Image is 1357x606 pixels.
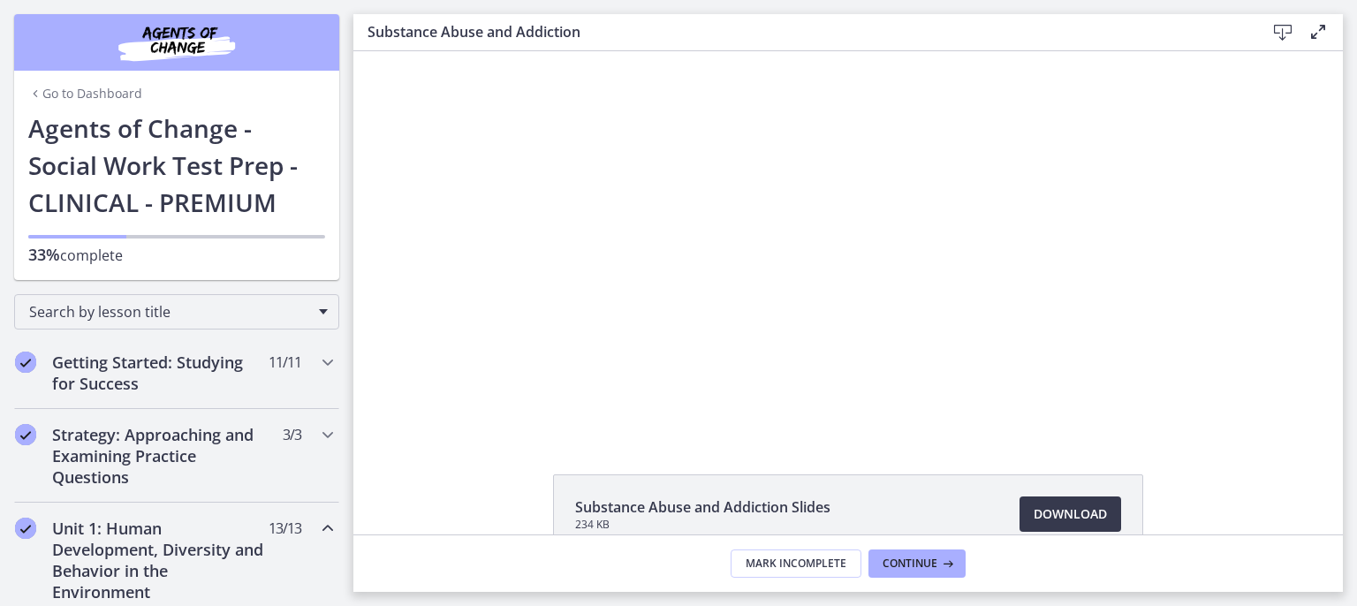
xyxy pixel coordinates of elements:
[731,549,861,578] button: Mark Incomplete
[28,244,325,266] p: complete
[52,352,268,394] h2: Getting Started: Studying for Success
[575,518,830,532] span: 234 KB
[353,51,1343,434] iframe: Video Lesson
[28,110,325,221] h1: Agents of Change - Social Work Test Prep - CLINICAL - PREMIUM
[52,424,268,488] h2: Strategy: Approaching and Examining Practice Questions
[28,244,60,265] span: 33%
[269,518,301,539] span: 13 / 13
[368,21,1237,42] h3: Substance Abuse and Addiction
[52,518,268,602] h2: Unit 1: Human Development, Diversity and Behavior in the Environment
[283,424,301,445] span: 3 / 3
[1034,504,1107,525] span: Download
[71,21,283,64] img: Agents of Change
[269,352,301,373] span: 11 / 11
[15,352,36,373] i: Completed
[883,557,937,571] span: Continue
[1020,496,1121,532] a: Download
[14,294,339,330] div: Search by lesson title
[575,496,830,518] span: Substance Abuse and Addiction Slides
[15,518,36,539] i: Completed
[28,85,142,102] a: Go to Dashboard
[15,424,36,445] i: Completed
[746,557,846,571] span: Mark Incomplete
[868,549,966,578] button: Continue
[29,302,310,322] span: Search by lesson title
